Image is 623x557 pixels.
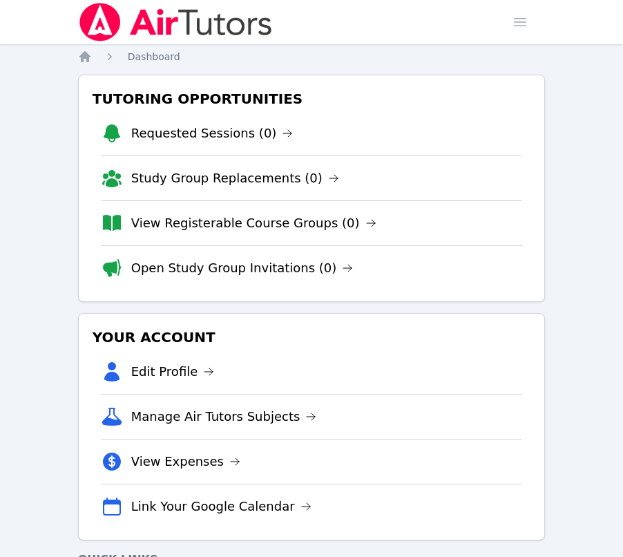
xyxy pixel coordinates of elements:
[90,325,534,350] h3: Your Account
[131,258,354,278] a: Open Study Group Invitations (0)
[131,214,376,233] a: View Registerable Course Groups (0)
[131,407,317,426] a: Manage Air Tutors Subjects
[78,50,546,64] nav: Breadcrumb
[131,497,311,516] a: Link Your Google Calendar
[90,86,534,111] h3: Tutoring Opportunities
[128,51,180,62] span: Dashboard
[131,452,240,471] a: View Expenses
[128,50,180,64] a: Dashboard
[78,3,274,41] img: Air Tutors
[131,124,294,143] a: Requested Sessions (0)
[131,362,215,381] a: Edit Profile
[131,169,339,188] a: Study Group Replacements (0)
